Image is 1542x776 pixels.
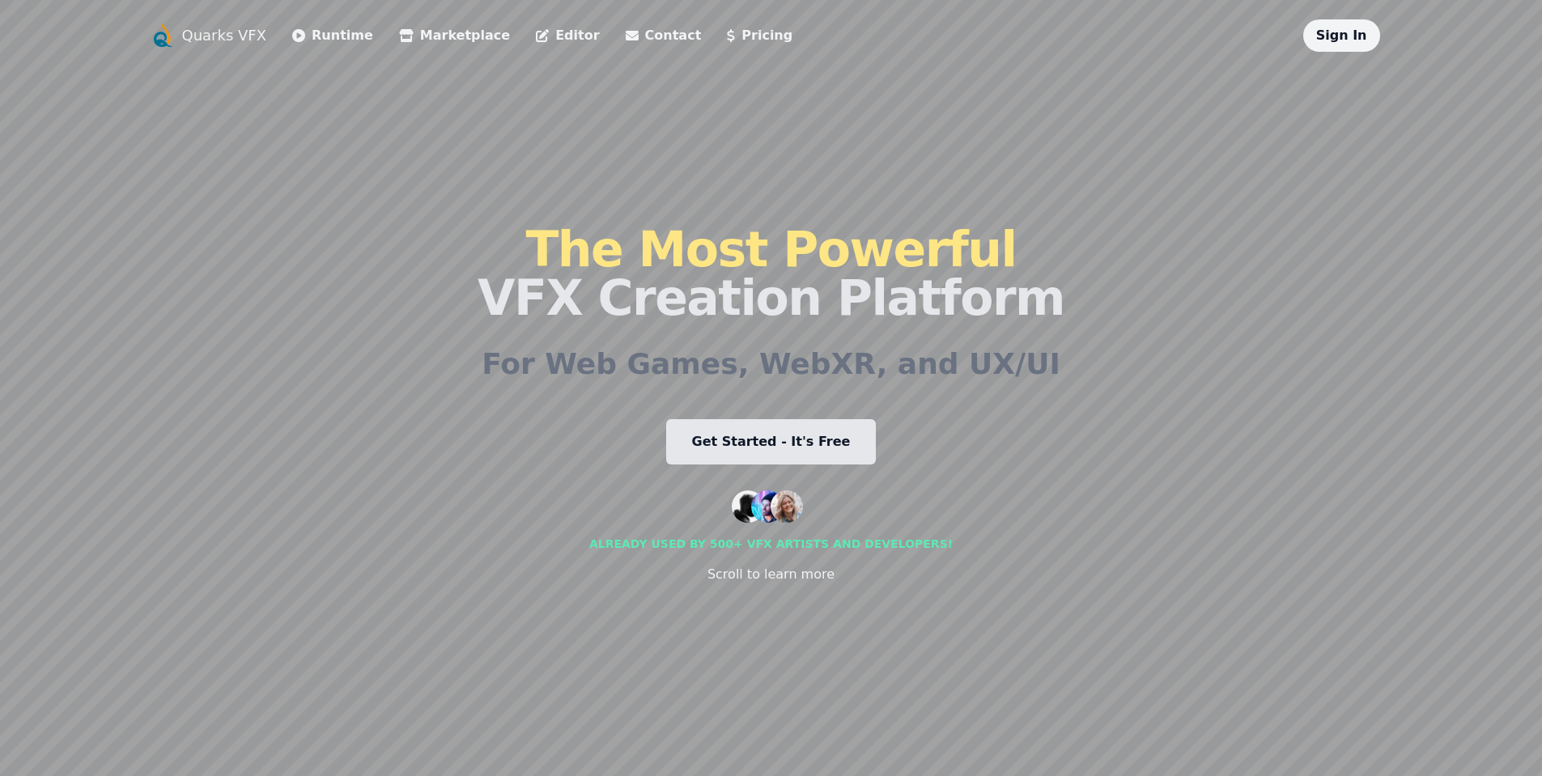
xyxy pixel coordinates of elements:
div: Already used by 500+ vfx artists and developers! [589,536,953,552]
a: Marketplace [399,26,510,45]
a: Quarks VFX [182,24,267,47]
img: customer 3 [771,490,803,523]
a: Runtime [292,26,373,45]
span: The Most Powerful [525,221,1016,278]
a: Sign In [1316,28,1367,43]
a: Get Started - It's Free [666,419,877,464]
a: Contact [626,26,702,45]
h2: For Web Games, WebXR, and UX/UI [482,348,1060,380]
div: Scroll to learn more [707,565,835,584]
img: customer 2 [751,490,784,523]
a: Editor [536,26,599,45]
img: customer 1 [732,490,764,523]
h1: VFX Creation Platform [478,225,1064,322]
a: Pricing [727,26,792,45]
